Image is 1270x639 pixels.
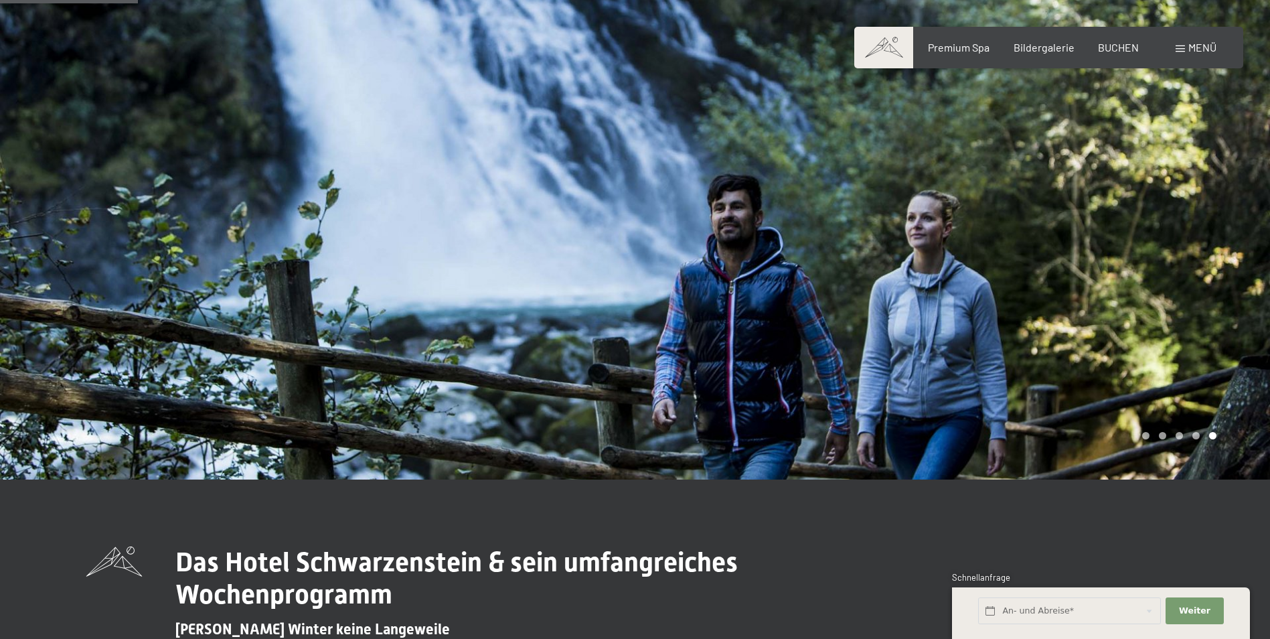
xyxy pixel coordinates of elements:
[1014,41,1075,54] a: Bildergalerie
[1176,432,1183,439] div: Carousel Page 3
[175,621,450,638] span: [PERSON_NAME] Winter keine Langeweile
[1166,597,1223,625] button: Weiter
[1137,432,1216,439] div: Carousel Pagination
[1192,432,1200,439] div: Carousel Page 4
[928,41,989,54] a: Premium Spa
[1209,432,1216,439] div: Carousel Page 5 (Current Slide)
[1098,41,1139,54] a: BUCHEN
[1188,41,1216,54] span: Menü
[175,547,738,610] span: Das Hotel Schwarzenstein & sein umfangreiches Wochenprogramm
[1142,432,1149,439] div: Carousel Page 1
[1159,432,1166,439] div: Carousel Page 2
[952,572,1010,583] span: Schnellanfrage
[1179,605,1210,617] span: Weiter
